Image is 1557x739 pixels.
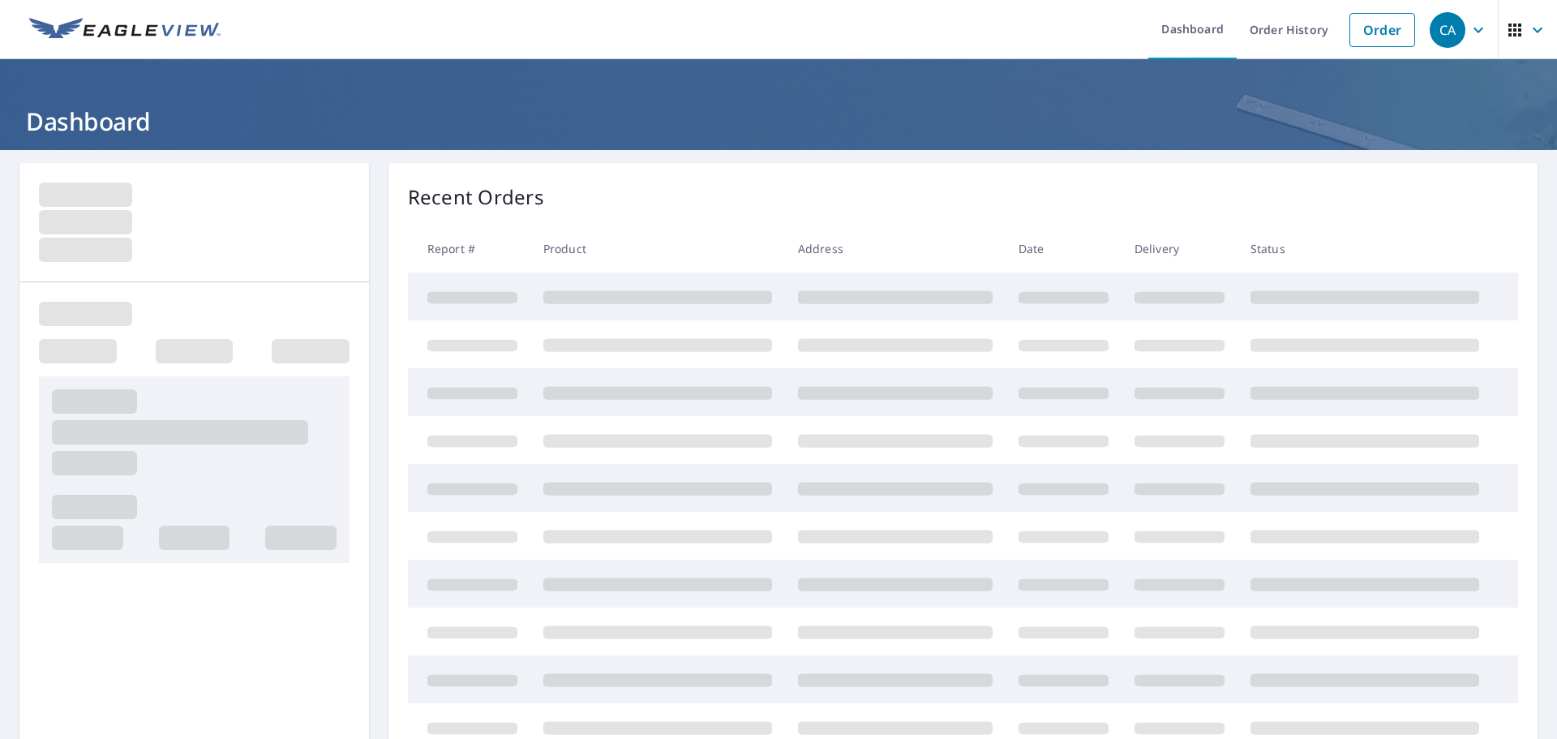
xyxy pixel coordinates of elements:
[408,225,530,273] th: Report #
[1122,225,1237,273] th: Delivery
[1430,12,1465,48] div: CA
[1237,225,1492,273] th: Status
[408,183,544,212] p: Recent Orders
[785,225,1006,273] th: Address
[530,225,785,273] th: Product
[19,105,1538,138] h1: Dashboard
[1006,225,1122,273] th: Date
[29,18,221,42] img: EV Logo
[1349,13,1415,47] a: Order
